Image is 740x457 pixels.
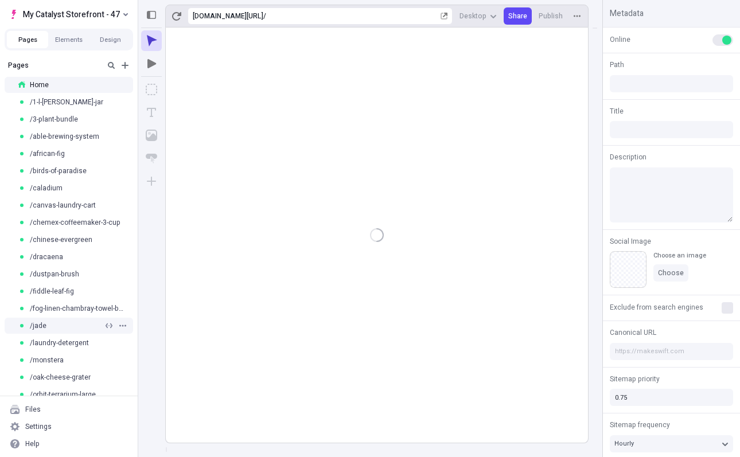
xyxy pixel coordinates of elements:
[30,115,78,124] span: /3-plant-bundle
[141,102,162,123] button: Text
[610,327,656,338] span: Canonical URL
[30,80,49,89] span: Home
[610,236,651,247] span: Social Image
[539,11,563,21] span: Publish
[30,218,120,227] span: /chemex-coffeemaker-3-cup
[614,439,634,448] span: Hourly
[23,7,120,21] span: My Catalyst Storefront - 47
[48,31,89,48] button: Elements
[30,269,79,279] span: /dustpan-brush
[30,235,92,244] span: /chinese-evergreen
[30,390,96,399] span: /orbit-terrarium-large
[141,125,162,146] button: Image
[610,435,733,452] button: Hourly
[30,338,89,347] span: /laundry-detergent
[30,356,64,365] span: /monstera
[30,166,87,175] span: /birds-of-paradise
[141,79,162,100] button: Box
[504,7,532,25] button: Share
[508,11,527,21] span: Share
[25,439,40,448] div: Help
[193,11,263,21] div: [URL][DOMAIN_NAME]
[30,304,124,313] span: /fog-linen-chambray-towel-beige-stripe
[658,268,684,278] span: Choose
[30,201,96,210] span: /canvas-laundry-cart
[25,405,41,414] div: Files
[30,252,63,261] span: /dracaena
[610,152,646,162] span: Description
[25,422,52,431] div: Settings
[7,31,48,48] button: Pages
[610,106,624,116] span: Title
[89,31,131,48] button: Design
[534,7,567,25] button: Publish
[610,34,630,45] span: Online
[30,321,46,330] span: /jade
[610,420,670,430] span: Sitemap frequency
[30,132,99,141] span: /able-brewing-system
[653,264,688,282] button: Choose
[653,251,706,260] div: Choose an image
[610,302,703,313] span: Exclude from search engines
[8,61,100,70] div: Pages
[118,58,132,72] button: Add new
[459,11,486,21] span: Desktop
[455,7,501,25] button: Desktop
[30,183,63,193] span: /caladium
[610,374,660,384] span: Sitemap priority
[30,97,103,107] span: /1-l-[PERSON_NAME]-jar
[610,60,624,70] span: Path
[141,148,162,169] button: Button
[5,6,133,23] button: Select site
[263,11,266,21] div: /
[30,373,91,382] span: /oak-cheese-grater
[30,287,74,296] span: /fiddle-leaf-fig
[610,343,733,360] input: https://makeswift.com
[30,149,65,158] span: /african-fig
